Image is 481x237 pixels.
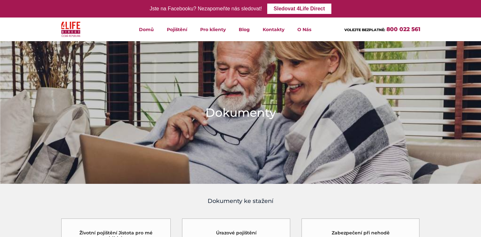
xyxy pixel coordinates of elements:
span: VOLEJTE BEZPLATNĚ: [344,28,385,32]
a: Domů [132,18,160,41]
a: Blog [232,18,256,41]
h5: Zabezpečení při nehodě [332,230,390,236]
a: 800 022 561 [386,26,420,32]
div: Jste na Facebooku? Nezapomeňte nás sledovat! [150,4,262,14]
a: Kontakty [256,18,291,41]
img: 4Life Direct Česká republika logo [61,20,81,39]
a: Sledovat 4Life Direct [267,4,331,14]
h4: Dokumenty ke stažení [61,197,420,206]
h5: Úrazové pojištění [216,230,257,236]
h1: Dokumenty [205,104,276,121]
